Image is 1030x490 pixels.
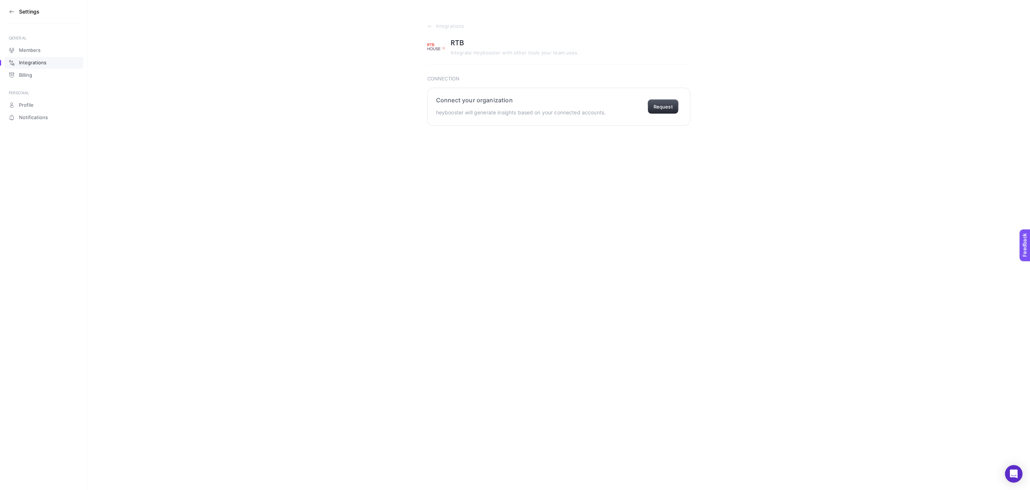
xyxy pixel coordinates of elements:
div: GENERAL [9,35,79,41]
h2: Connect your organization [436,96,606,104]
p: heybooster will generate insights based on your connected accounts. [436,108,606,117]
span: Integrations [19,60,46,66]
div: Open Intercom Messenger [1005,465,1023,483]
div: PERSONAL [9,90,79,96]
a: Members [4,45,83,56]
span: Members [19,48,41,53]
span: Integrations [436,23,464,29]
h3: Connection [427,76,690,82]
a: Billing [4,69,83,81]
h3: Settings [19,9,39,15]
a: Profile [4,99,83,111]
span: Profile [19,102,34,108]
h1: RTB [451,38,464,48]
span: Notifications [19,115,48,121]
a: Integrations [4,57,83,69]
span: Integrate Heybooster with other tools your team uses. [451,50,579,56]
button: Request [648,99,679,114]
span: Feedback [4,2,28,8]
a: Notifications [4,112,83,124]
a: Integrations [427,23,690,29]
span: Billing [19,72,32,78]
